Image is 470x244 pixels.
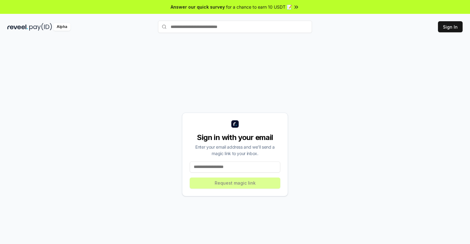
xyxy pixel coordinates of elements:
[53,23,71,31] div: Alpha
[7,23,28,31] img: reveel_dark
[226,4,292,10] span: for a chance to earn 10 USDT 📝
[438,21,463,32] button: Sign In
[29,23,52,31] img: pay_id
[231,120,239,128] img: logo_small
[190,133,280,142] div: Sign in with your email
[190,144,280,157] div: Enter your email address and we’ll send a magic link to your inbox.
[171,4,225,10] span: Answer our quick survey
